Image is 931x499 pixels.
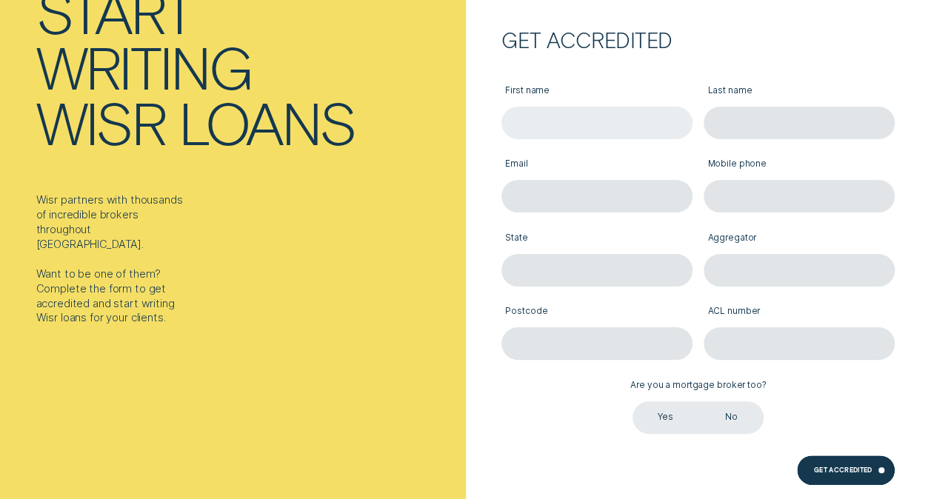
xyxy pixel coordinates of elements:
label: Mobile phone [704,150,895,181]
label: ACL number [704,298,895,328]
label: No [698,401,764,434]
label: Last name [704,76,895,107]
label: Postcode [501,298,693,328]
label: Are you a mortgage broker too? [627,371,770,401]
label: Email [501,150,693,181]
h2: Get accredited [501,32,895,48]
div: loans [178,94,355,150]
div: writing [36,38,252,94]
label: State [501,224,693,254]
div: Wisr [36,94,165,150]
button: Get Accredited [797,455,895,485]
div: Wisr partners with thousands of incredible brokers throughout [GEOGRAPHIC_DATA]. Want to be one o... [36,193,189,326]
label: Yes [633,401,698,434]
label: First name [501,76,693,107]
label: Aggregator [704,224,895,254]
